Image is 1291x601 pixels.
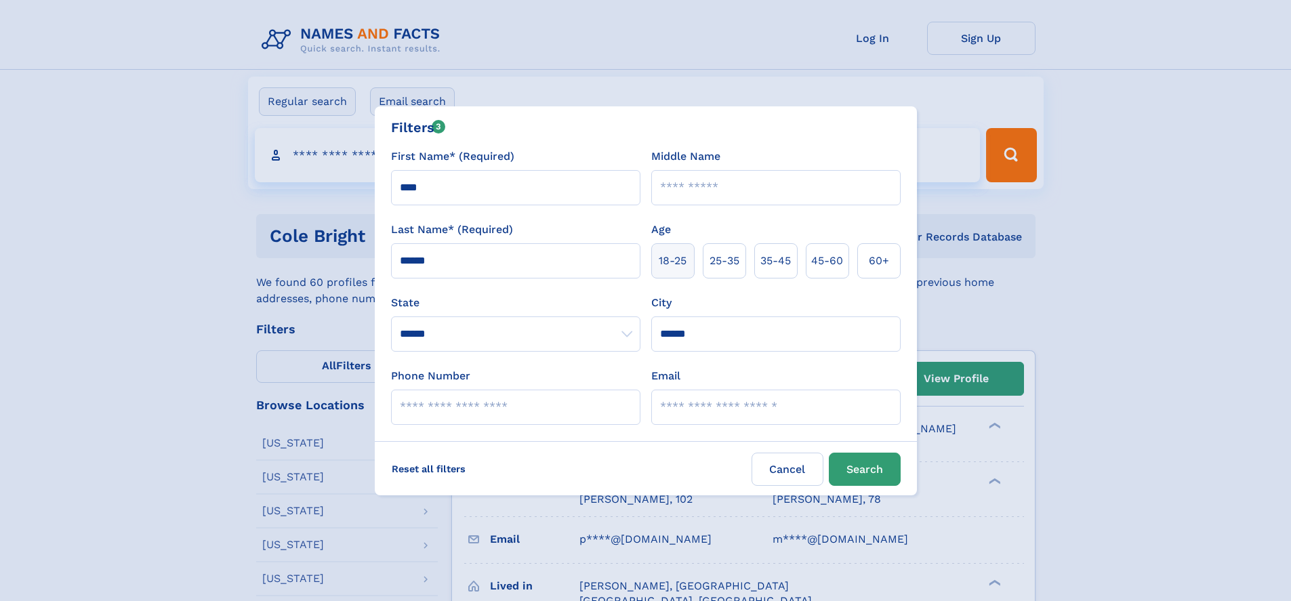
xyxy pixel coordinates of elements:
span: 18‑25 [659,253,687,269]
span: 45‑60 [811,253,843,269]
label: Middle Name [651,148,720,165]
label: Age [651,222,671,238]
span: 25‑35 [710,253,739,269]
label: Reset all filters [383,453,474,485]
label: Cancel [752,453,823,486]
label: First Name* (Required) [391,148,514,165]
label: Email [651,368,680,384]
label: City [651,295,672,311]
div: Filters [391,117,446,138]
span: 60+ [869,253,889,269]
label: Last Name* (Required) [391,222,513,238]
label: State [391,295,640,311]
span: 35‑45 [760,253,791,269]
label: Phone Number [391,368,470,384]
button: Search [829,453,901,486]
